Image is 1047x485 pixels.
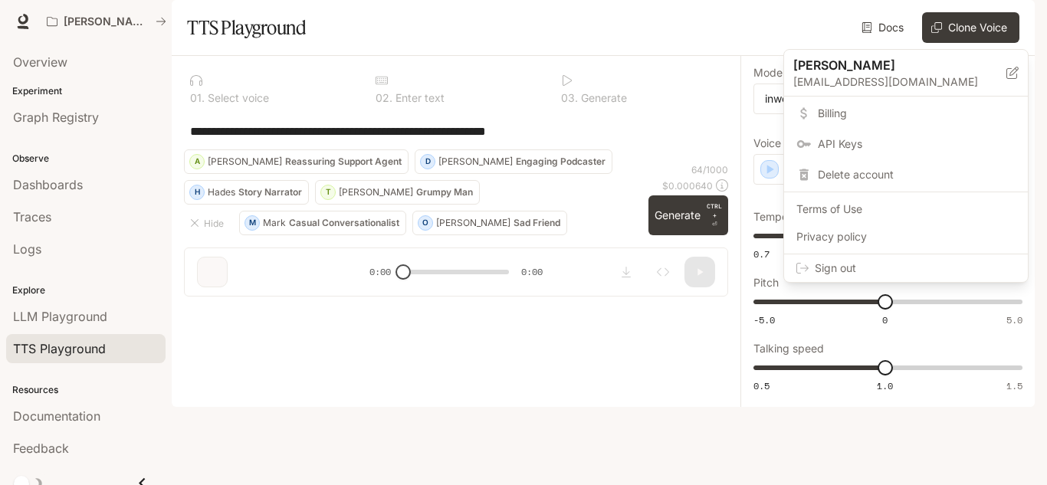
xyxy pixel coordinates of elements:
[796,202,1016,217] span: Terms of Use
[818,106,1016,121] span: Billing
[796,229,1016,244] span: Privacy policy
[784,254,1028,282] div: Sign out
[787,195,1025,223] a: Terms of Use
[818,167,1016,182] span: Delete account
[818,136,1016,152] span: API Keys
[793,56,982,74] p: [PERSON_NAME]
[787,130,1025,158] a: API Keys
[787,100,1025,127] a: Billing
[784,50,1028,97] div: [PERSON_NAME][EMAIL_ADDRESS][DOMAIN_NAME]
[815,261,1016,276] span: Sign out
[787,161,1025,188] div: Delete account
[793,74,1006,90] p: [EMAIL_ADDRESS][DOMAIN_NAME]
[787,223,1025,251] a: Privacy policy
